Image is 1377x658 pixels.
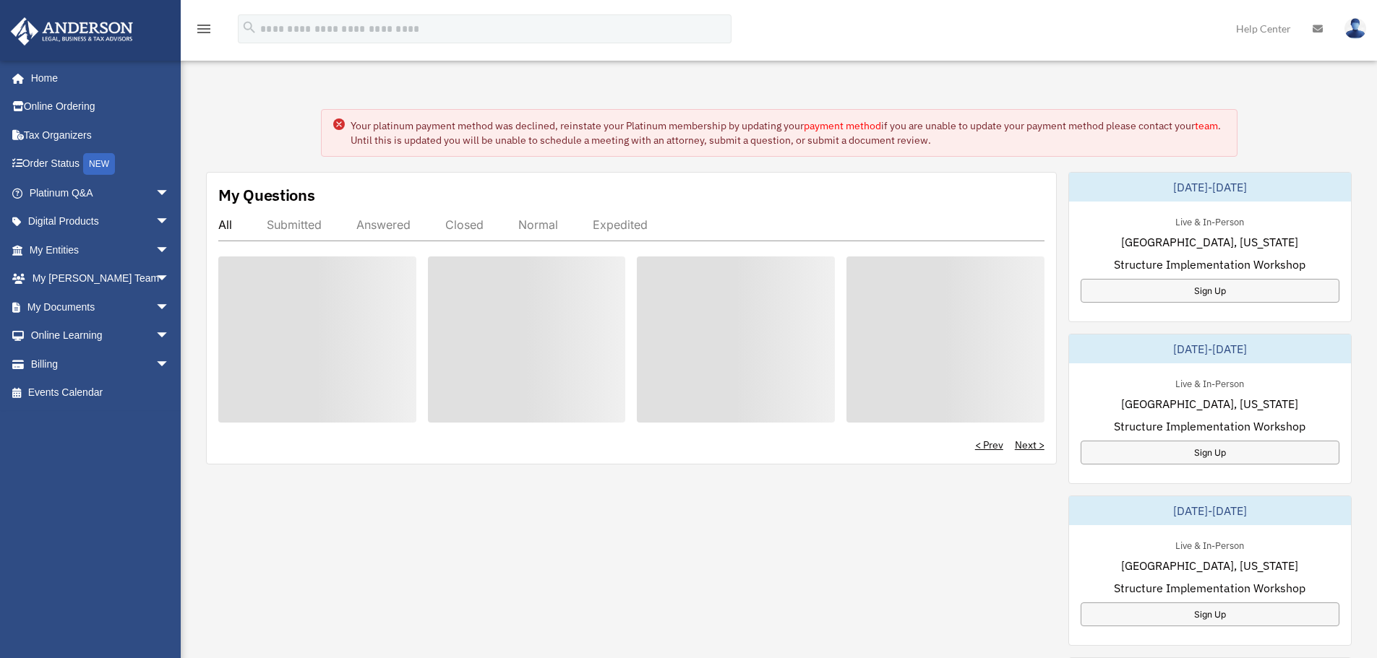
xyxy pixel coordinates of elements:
span: arrow_drop_down [155,235,184,265]
span: arrow_drop_down [155,264,184,294]
a: My Documentsarrow_drop_down [10,293,192,321]
div: Live & In-Person [1164,213,1256,228]
a: Billingarrow_drop_down [10,350,192,378]
a: My [PERSON_NAME] Teamarrow_drop_down [10,264,192,293]
a: Online Ordering [10,92,192,121]
span: Structure Implementation Workshop [1114,417,1305,435]
a: Sign Up [1081,602,1339,626]
a: Digital Productsarrow_drop_down [10,207,192,236]
span: arrow_drop_down [155,207,184,237]
div: Closed [445,217,484,232]
div: [DATE]-[DATE] [1069,173,1351,202]
span: Structure Implementation Workshop [1114,579,1305,597]
a: Tax Organizers [10,121,192,150]
div: [DATE]-[DATE] [1069,496,1351,525]
div: Answered [356,217,411,232]
span: [GEOGRAPHIC_DATA], [US_STATE] [1121,233,1298,251]
a: Sign Up [1081,279,1339,303]
span: arrow_drop_down [155,350,184,379]
a: My Entitiesarrow_drop_down [10,235,192,264]
div: Live & In-Person [1164,537,1256,552]
a: < Prev [975,438,1003,452]
div: All [218,217,232,232]
a: Sign Up [1081,441,1339,464]
a: team [1195,119,1218,132]
img: User Pic [1344,18,1366,39]
a: Online Learningarrow_drop_down [10,321,192,350]
a: Events Calendar [10,378,192,407]
div: Your platinum payment method was declined, reinstate your Platinum membership by updating your if... [351,118,1225,147]
span: Structure Implementation Workshop [1114,256,1305,273]
a: Home [10,64,184,92]
a: Next > [1015,438,1044,452]
span: arrow_drop_down [155,178,184,208]
span: [GEOGRAPHIC_DATA], [US_STATE] [1121,557,1298,574]
a: menu [195,25,213,38]
div: NEW [83,153,115,175]
i: search [241,20,257,35]
div: My Questions [218,184,315,206]
i: menu [195,20,213,38]
div: Submitted [267,217,322,232]
div: Live & In-Person [1164,375,1256,390]
div: Expedited [593,217,648,232]
a: Order StatusNEW [10,150,192,179]
img: Anderson Advisors Platinum Portal [7,17,137,46]
span: arrow_drop_down [155,321,184,351]
span: [GEOGRAPHIC_DATA], [US_STATE] [1121,395,1298,412]
a: payment method [804,119,881,132]
div: [DATE]-[DATE] [1069,334,1351,363]
a: Platinum Q&Aarrow_drop_down [10,178,192,207]
div: Normal [518,217,558,232]
span: arrow_drop_down [155,293,184,322]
